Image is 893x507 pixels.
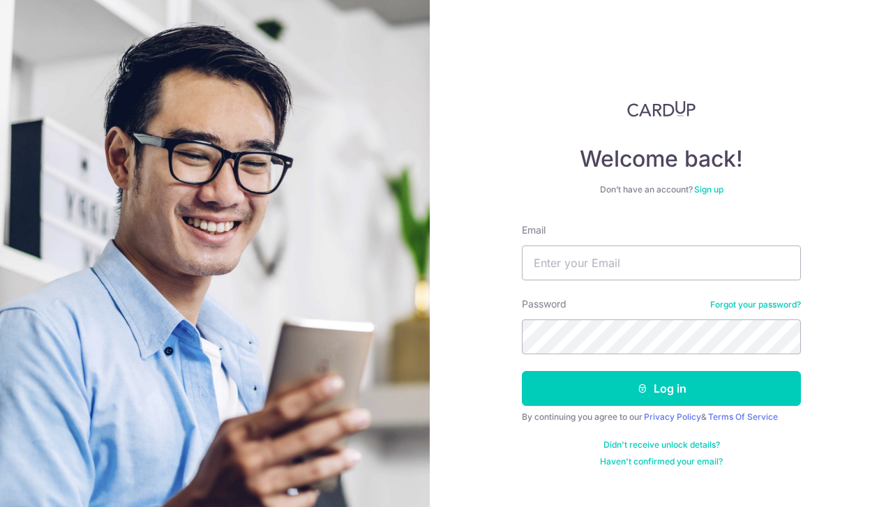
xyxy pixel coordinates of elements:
[710,299,801,310] a: Forgot your password?
[694,184,723,195] a: Sign up
[708,411,778,422] a: Terms Of Service
[522,371,801,406] button: Log in
[627,100,696,117] img: CardUp Logo
[522,184,801,195] div: Don’t have an account?
[522,245,801,280] input: Enter your Email
[522,297,566,311] label: Password
[644,411,701,422] a: Privacy Policy
[522,145,801,173] h4: Welcome back!
[600,456,723,467] a: Haven't confirmed your email?
[522,411,801,423] div: By continuing you agree to our &
[603,439,720,451] a: Didn't receive unlock details?
[522,223,546,237] label: Email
